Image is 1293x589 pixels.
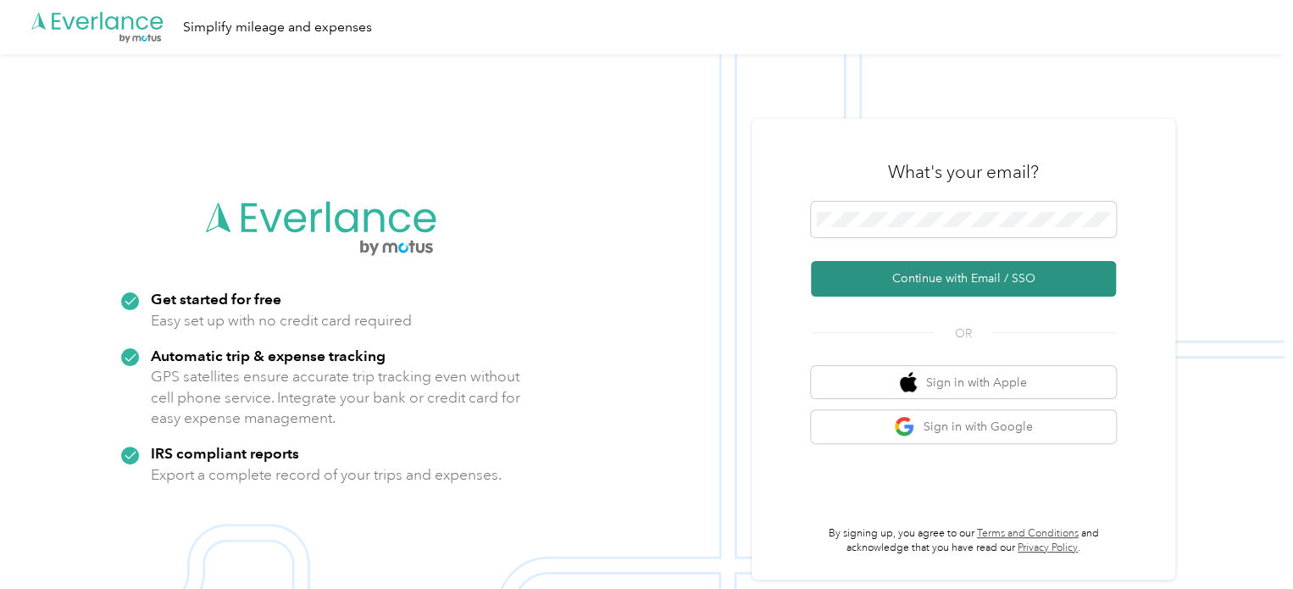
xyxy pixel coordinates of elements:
div: Simplify mileage and expenses [183,17,372,38]
a: Privacy Policy [1018,542,1078,554]
strong: Automatic trip & expense tracking [151,347,386,364]
span: OR [934,325,993,342]
p: Easy set up with no credit card required [151,310,412,331]
button: Continue with Email / SSO [811,261,1116,297]
p: GPS satellites ensure accurate trip tracking even without cell phone service. Integrate your bank... [151,366,521,429]
h3: What's your email? [888,160,1039,184]
img: apple logo [900,372,917,393]
button: apple logoSign in with Apple [811,366,1116,399]
p: Export a complete record of your trips and expenses. [151,464,502,486]
strong: IRS compliant reports [151,444,299,462]
p: By signing up, you agree to our and acknowledge that you have read our . [811,526,1116,556]
button: google logoSign in with Google [811,410,1116,443]
img: google logo [894,416,915,437]
strong: Get started for free [151,290,281,308]
a: Terms and Conditions [977,527,1079,540]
